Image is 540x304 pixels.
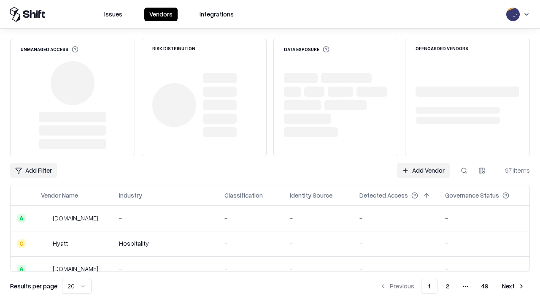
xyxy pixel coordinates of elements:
div: - [290,264,346,273]
div: C [17,239,26,248]
div: - [290,214,346,223]
div: Risk Distribution [152,46,195,51]
div: - [445,214,523,223]
button: Vendors [144,8,178,21]
div: Identity Source [290,191,332,200]
div: Classification [224,191,263,200]
div: A [17,214,26,223]
div: [DOMAIN_NAME] [53,264,98,273]
div: Vendor Name [41,191,78,200]
div: Governance Status [445,191,499,200]
div: - [445,264,523,273]
div: - [359,214,432,223]
div: Hospitality [119,239,211,248]
div: A [17,265,26,273]
div: - [445,239,523,248]
nav: pagination [375,279,530,294]
button: Next [497,279,530,294]
div: Data Exposure [284,46,329,53]
div: Detected Access [359,191,408,200]
button: 49 [475,279,495,294]
button: Integrations [194,8,239,21]
div: - [119,264,211,273]
div: Offboarded Vendors [416,46,468,51]
div: - [359,239,432,248]
button: 1 [421,279,437,294]
div: Industry [119,191,142,200]
button: Add Filter [10,163,57,178]
div: 971 items [496,166,530,175]
div: - [119,214,211,223]
div: - [290,239,346,248]
p: Results per page: [10,282,59,290]
button: Issues [99,8,127,21]
div: Unmanaged Access [21,46,78,53]
a: Add Vendor [397,163,450,178]
div: - [224,214,276,223]
div: - [224,264,276,273]
div: - [224,239,276,248]
div: Hyatt [53,239,68,248]
div: - [359,264,432,273]
img: intrado.com [41,214,49,223]
img: primesec.co.il [41,265,49,273]
img: Hyatt [41,239,49,248]
button: 2 [439,279,456,294]
div: [DOMAIN_NAME] [53,214,98,223]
